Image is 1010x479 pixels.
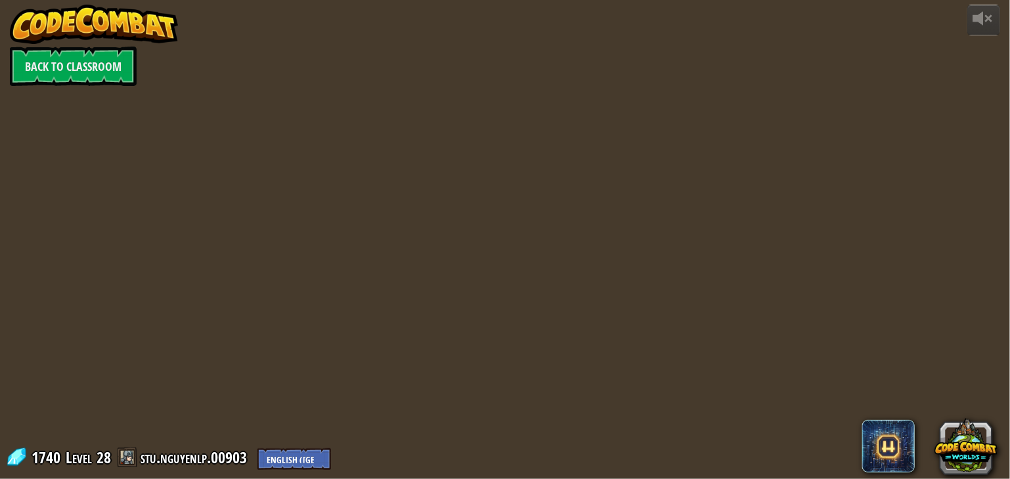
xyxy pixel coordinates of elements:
span: 1740 [32,447,64,468]
a: stu.nguyenlp.00903 [141,447,251,468]
button: CodeCombat Worlds on Roblox [934,414,998,477]
a: Back to Classroom [10,47,137,86]
button: Adjust volume [967,5,1000,35]
span: CodeCombat AI HackStack [862,420,915,472]
span: 28 [97,447,111,468]
span: Level [66,447,92,469]
img: CodeCombat - Learn how to code by playing a game [10,5,178,44]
